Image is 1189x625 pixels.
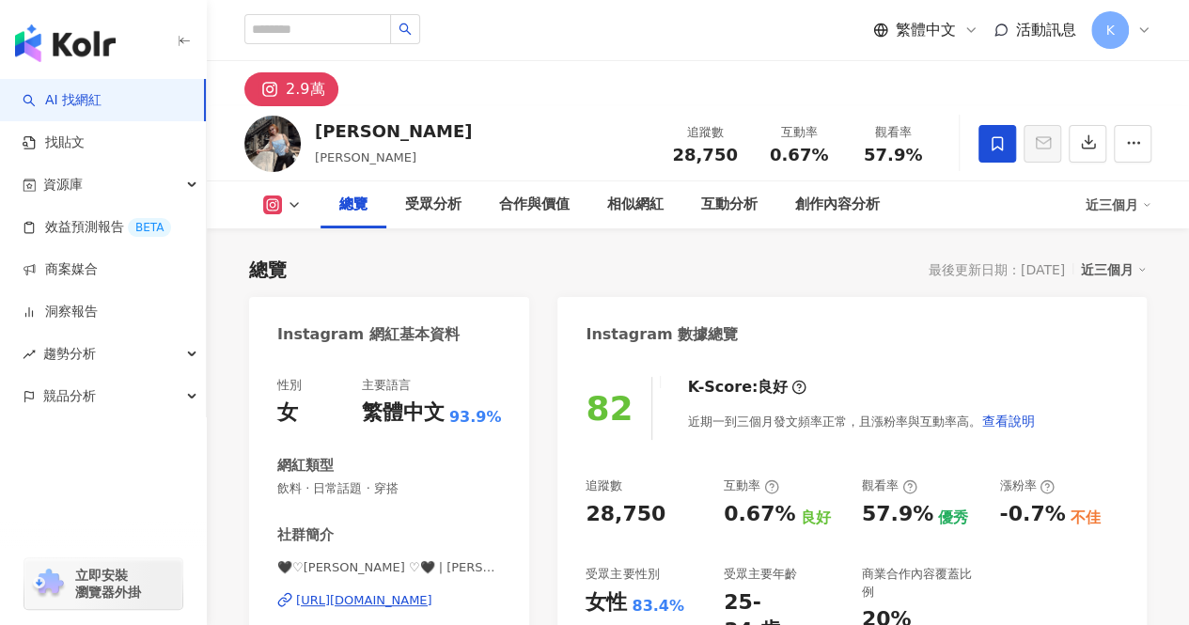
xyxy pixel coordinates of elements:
span: 競品分析 [43,375,96,417]
img: KOL Avatar [244,116,301,172]
span: 立即安裝 瀏覽器外掛 [75,567,141,601]
div: 近三個月 [1081,258,1147,282]
img: logo [15,24,116,62]
img: chrome extension [30,569,67,599]
a: 洞察報告 [23,303,98,321]
div: [PERSON_NAME] [315,119,472,143]
div: 網紅類型 [277,456,334,476]
a: [URL][DOMAIN_NAME] [277,592,501,609]
div: 創作內容分析 [795,194,880,216]
span: 繁體中文 [896,20,956,40]
span: 資源庫 [43,164,83,206]
span: 活動訊息 [1016,21,1076,39]
a: 效益預測報告BETA [23,218,171,237]
div: 女 [277,398,298,428]
span: K [1105,20,1114,40]
div: Instagram 網紅基本資料 [277,324,460,345]
div: Instagram 數據總覽 [586,324,738,345]
span: 趨勢分析 [43,333,96,375]
span: 飲料 · 日常話題 · 穿搭 [277,480,501,497]
div: 繁體中文 [362,398,445,428]
div: 近期一到三個月發文頻率正常，且漲粉率與互動率高。 [687,402,1035,440]
div: 總覽 [249,257,287,283]
a: chrome extension立即安裝 瀏覽器外掛 [24,558,182,609]
a: 商案媒合 [23,260,98,279]
div: 追蹤數 [586,477,622,494]
div: 最後更新日期：[DATE] [929,262,1065,277]
div: 82 [586,389,633,428]
div: 受眾主要性別 [586,566,659,583]
div: 商業合作內容覆蓋比例 [862,566,981,600]
div: 83.4% [632,596,684,617]
span: 28,750 [672,145,737,164]
div: 0.67% [724,500,795,529]
div: [URL][DOMAIN_NAME] [296,592,432,609]
span: 93.9% [449,407,502,428]
span: 🖤♡[PERSON_NAME] ♡🖤 | [PERSON_NAME] [277,559,501,576]
span: 0.67% [770,146,828,164]
div: 社群簡介 [277,525,334,545]
div: 相似網紅 [607,194,664,216]
a: 找貼文 [23,133,85,152]
div: 28,750 [586,500,665,529]
div: 漲粉率 [999,477,1055,494]
div: 互動率 [724,477,779,494]
div: 合作與價值 [499,194,570,216]
div: 不佳 [1070,508,1100,528]
button: 查看說明 [980,402,1035,440]
button: 2.9萬 [244,72,338,106]
div: 受眾主要年齡 [724,566,797,583]
div: 優秀 [938,508,968,528]
div: K-Score : [687,377,806,398]
div: 互動分析 [701,194,758,216]
div: 女性 [586,588,627,617]
div: 追蹤數 [669,123,741,142]
div: 觀看率 [857,123,929,142]
span: 查看說明 [981,414,1034,429]
div: -0.7% [999,500,1065,529]
div: 互動率 [763,123,835,142]
span: [PERSON_NAME] [315,150,416,164]
div: 受眾分析 [405,194,462,216]
span: search [399,23,412,36]
div: 良好 [758,377,788,398]
div: 57.9% [862,500,933,529]
div: 總覽 [339,194,368,216]
a: searchAI 找網紅 [23,91,102,110]
div: 良好 [800,508,830,528]
div: 性別 [277,377,302,394]
span: rise [23,348,36,361]
div: 主要語言 [362,377,411,394]
span: 57.9% [864,146,922,164]
div: 觀看率 [862,477,917,494]
div: 2.9萬 [286,76,324,102]
div: 近三個月 [1086,190,1151,220]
